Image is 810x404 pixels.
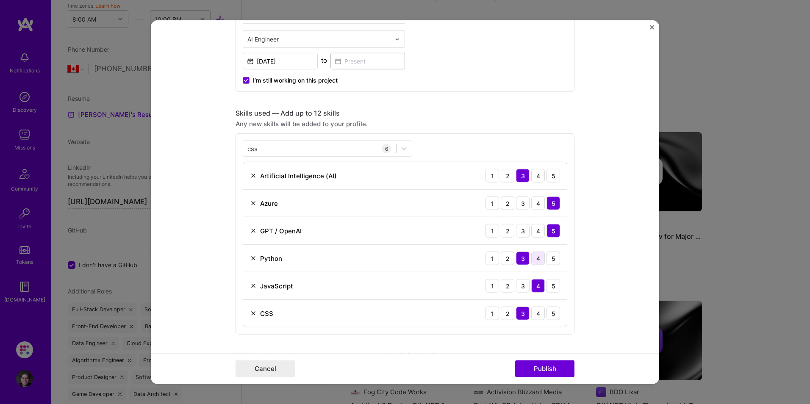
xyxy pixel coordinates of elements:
[531,307,545,320] div: 4
[531,224,545,238] div: 4
[501,307,514,320] div: 2
[260,281,293,290] div: JavaScript
[546,196,560,210] div: 5
[546,307,560,320] div: 5
[546,169,560,183] div: 5
[250,282,257,289] img: Remove
[531,252,545,265] div: 4
[546,252,560,265] div: 5
[516,169,530,183] div: 3
[485,279,499,293] div: 1
[260,199,278,208] div: Azure
[236,119,574,128] div: Any new skills will be added to your profile.
[236,351,574,360] div: Did this role require you to manage team members? (Optional)
[516,307,530,320] div: 3
[330,53,405,69] input: Present
[515,360,574,377] button: Publish
[250,172,257,179] img: Remove
[516,279,530,293] div: 3
[260,254,282,263] div: Python
[260,226,302,235] div: GPT / OpenAI
[516,224,530,238] div: 3
[546,224,560,238] div: 5
[516,196,530,210] div: 3
[243,53,318,69] input: Date
[485,252,499,265] div: 1
[250,310,257,317] img: Remove
[485,224,499,238] div: 1
[531,196,545,210] div: 4
[485,307,499,320] div: 1
[531,169,545,183] div: 4
[253,76,338,85] span: I’m still working on this project
[501,252,514,265] div: 2
[501,279,514,293] div: 2
[501,196,514,210] div: 2
[250,227,257,234] img: Remove
[516,252,530,265] div: 3
[236,109,574,118] div: Skills used — Add up to 12 skills
[501,224,514,238] div: 2
[260,171,337,180] div: Artificial Intelligence (AI)
[321,56,327,65] div: to
[501,169,514,183] div: 2
[485,196,499,210] div: 1
[546,279,560,293] div: 5
[260,309,273,318] div: CSS
[531,279,545,293] div: 4
[485,169,499,183] div: 1
[250,255,257,262] img: Remove
[395,36,400,42] img: drop icon
[236,360,295,377] button: Cancel
[382,144,391,153] div: 6
[650,25,654,34] button: Close
[250,200,257,207] img: Remove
